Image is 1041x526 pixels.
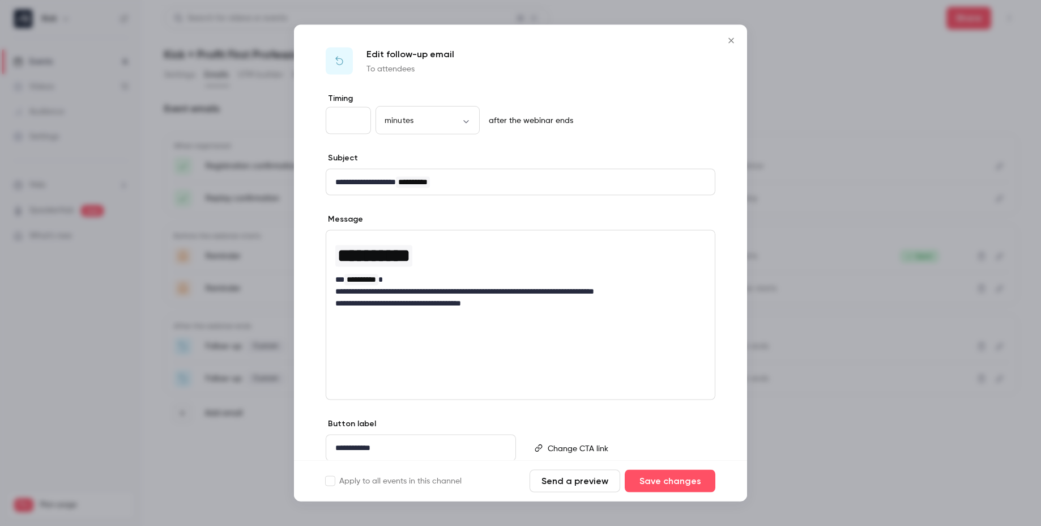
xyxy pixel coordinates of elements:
[543,435,714,461] div: editor
[326,214,363,225] label: Message
[326,231,715,316] div: editor
[366,48,454,61] p: Edit follow-up email
[366,63,454,75] p: To attendees
[326,435,515,461] div: editor
[625,470,715,493] button: Save changes
[530,470,620,493] button: Send a preview
[326,93,715,104] label: Timing
[376,114,480,126] div: minutes
[484,115,573,126] p: after the webinar ends
[720,29,743,52] button: Close
[326,476,462,487] label: Apply to all events in this channel
[326,418,376,430] label: Button label
[326,152,358,164] label: Subject
[326,169,715,195] div: editor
